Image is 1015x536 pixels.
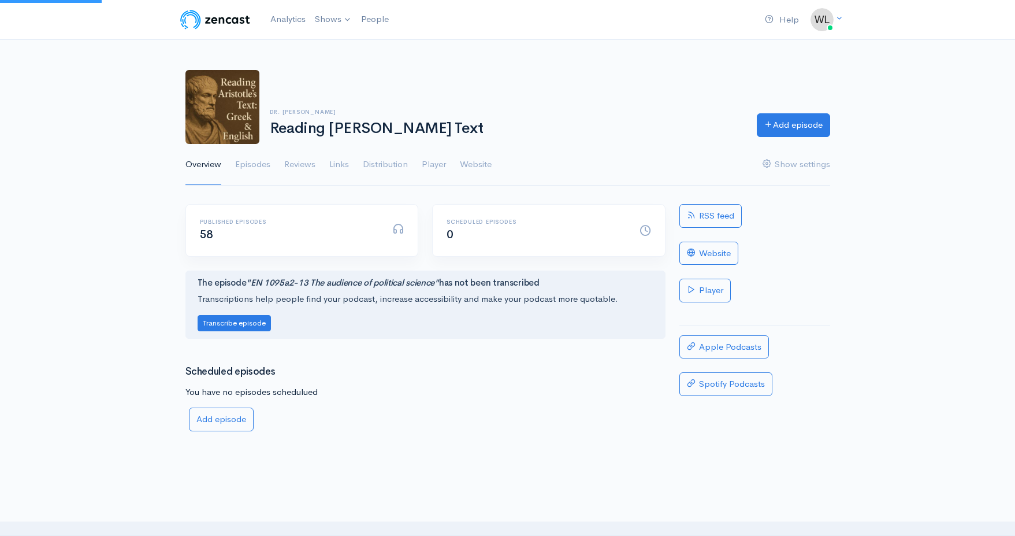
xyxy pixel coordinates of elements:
h6: Published episodes [200,219,379,225]
span: 58 [200,227,213,242]
a: Overview [185,144,221,186]
a: Apple Podcasts [679,335,769,359]
a: Links [329,144,349,186]
h6: Scheduled episodes [447,219,626,225]
a: Help [760,8,804,32]
a: Website [679,242,738,265]
h1: Reading [PERSON_NAME] Text [270,120,743,137]
h4: The episode has not been transcribed [198,278,653,288]
a: Analytics [266,7,310,32]
a: Spotify Podcasts [679,372,772,396]
a: Reviews [284,144,315,186]
a: Add episode [757,113,830,137]
button: Transcribe episode [198,315,271,332]
a: Show settings [763,144,830,186]
h3: Scheduled episodes [185,367,665,378]
a: Player [679,279,731,302]
a: Website [460,144,492,186]
i: "EN 1095a2-13 The audience of political science" [246,277,439,288]
a: RSS feed [679,204,742,228]
a: Transcribe episode [198,317,271,328]
p: Transcriptions help people find your podcast, increase accessibility and make your podcast more q... [198,293,653,306]
p: You have no episodes schedulued [185,386,665,399]
a: Add episode [189,408,254,431]
a: Player [422,144,446,186]
img: ZenCast Logo [179,8,252,31]
span: 0 [447,227,453,242]
a: Shows [310,7,356,32]
a: Episodes [235,144,270,186]
a: People [356,7,393,32]
a: Distribution [363,144,408,186]
img: ... [810,8,834,31]
h6: Dr. [PERSON_NAME] [270,109,743,115]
